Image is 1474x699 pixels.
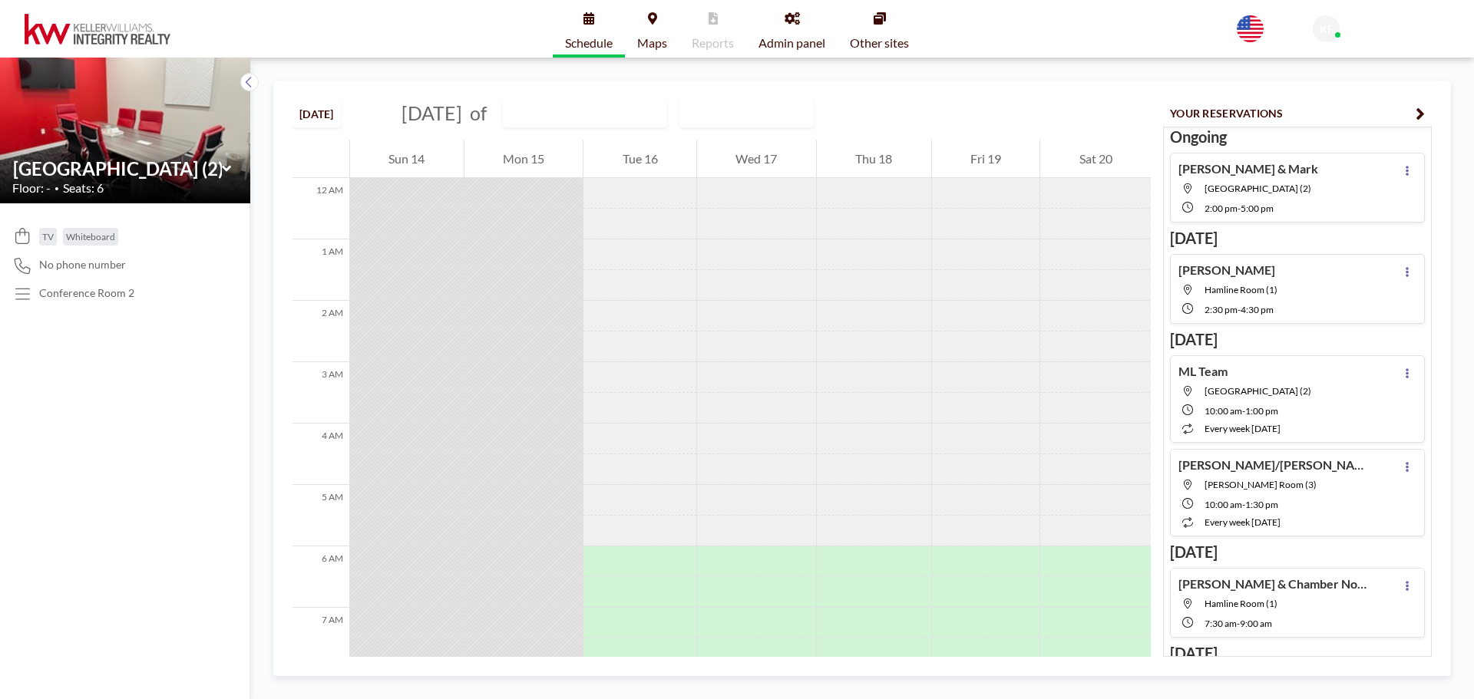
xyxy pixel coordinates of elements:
div: 2 AM [292,301,349,362]
div: Sun 14 [350,140,464,178]
input: Lexington Room (2) [13,157,222,180]
input: Search for option [772,104,788,124]
h3: [DATE] [1170,644,1425,663]
span: - [1238,304,1241,315]
input: Lexington Room (2) [504,101,651,127]
span: Admin [1346,31,1373,42]
div: 7 AM [292,608,349,669]
div: Wed 17 [697,140,816,178]
span: • [55,183,59,193]
span: 2:00 PM [1205,203,1238,214]
div: 3 AM [292,362,349,424]
span: Other sites [850,37,909,49]
h4: [PERSON_NAME] & Chamber North [1178,576,1370,592]
span: Floor: - [12,180,51,196]
span: 1:30 PM [1245,499,1278,510]
p: Conference Room 2 [39,286,134,300]
span: Maps [637,37,667,49]
span: Schedule [565,37,613,49]
span: Reports [692,37,734,49]
div: 4 AM [292,424,349,485]
h3: Ongoing [1170,127,1425,147]
div: Tue 16 [583,140,696,178]
span: Hamline Room (1) [1205,284,1277,295]
div: Thu 18 [817,140,931,178]
span: Whiteboard [66,231,115,242]
span: Admin panel [758,37,825,49]
div: 1 AM [292,239,349,301]
span: 5:00 PM [1241,203,1274,214]
span: [DATE] [402,101,462,124]
span: 4:30 PM [1241,304,1274,315]
span: 1:00 PM [1245,405,1278,417]
div: 5 AM [292,485,349,546]
span: every week [DATE] [1205,423,1281,434]
div: 6 AM [292,546,349,608]
span: Lexington Room (2) [1205,385,1311,397]
h3: [DATE] [1170,330,1425,349]
span: KF [1320,22,1334,36]
span: - [1242,405,1245,417]
span: 7:30 AM [1205,618,1237,629]
h3: [DATE] [1170,229,1425,248]
button: [DATE] [292,101,341,127]
h3: [DATE] [1170,542,1425,562]
span: No phone number [39,258,126,272]
button: YOUR RESERVATIONS [1163,100,1432,127]
span: 10:00 AM [1205,405,1242,417]
div: 12 AM [292,178,349,239]
span: - [1242,499,1245,510]
span: Snelling Room (3) [1205,479,1317,490]
span: TV [42,231,54,242]
span: - [1237,618,1240,629]
span: every week [DATE] [1205,516,1281,528]
span: KWIR Front Desk [1346,17,1430,30]
h4: [PERSON_NAME] [1178,262,1275,278]
img: organization-logo [25,14,170,45]
span: 9:00 AM [1240,618,1272,629]
h4: [PERSON_NAME] & Mark [1178,161,1318,176]
span: Seats: 6 [63,180,104,196]
span: - [1238,203,1241,214]
div: Search for option [680,101,813,127]
span: WEEKLY VIEW [683,104,770,124]
span: of [470,101,487,125]
span: Lexington Room (2) [1205,183,1311,194]
span: Hamline Room (1) [1205,598,1277,609]
div: Fri 19 [932,140,1040,178]
span: 2:30 PM [1205,304,1238,315]
h4: ML Team [1178,364,1228,379]
div: Mon 15 [464,140,583,178]
span: 10:00 AM [1205,499,1242,510]
h4: [PERSON_NAME]/[PERSON_NAME] [1178,457,1370,473]
div: Sat 20 [1040,140,1151,178]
